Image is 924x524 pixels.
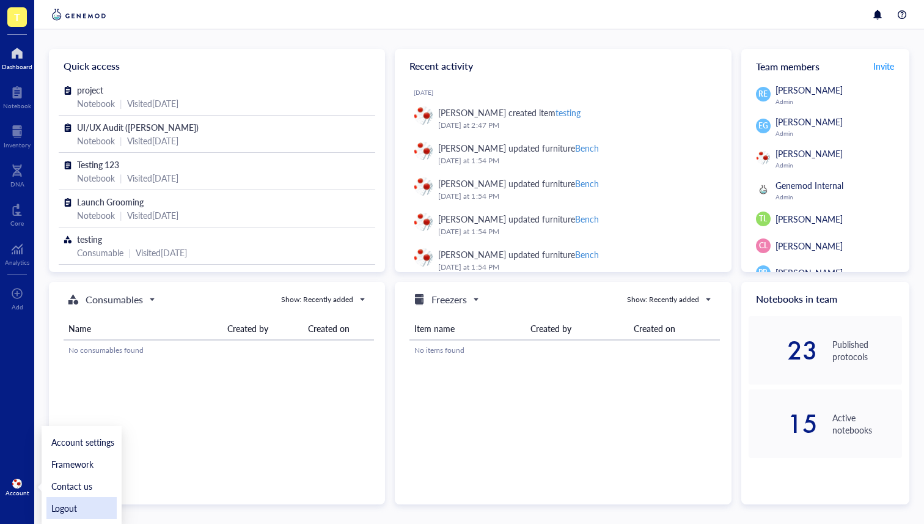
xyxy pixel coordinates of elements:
div: Notebooks in team [741,282,909,316]
div: No items found [414,345,715,356]
span: [PERSON_NAME] [776,116,843,128]
div: | [120,134,122,147]
img: 0d38a47e-085d-4ae2-a406-c371b58e94d9.jpeg [414,177,433,196]
div: testing [555,106,581,119]
span: Genemod Internal [776,179,843,191]
span: [PERSON_NAME] [776,267,843,279]
th: Created on [303,317,374,340]
h5: Freezers [431,292,467,307]
img: 0d38a47e-085d-4ae2-a406-c371b58e94d9.jpeg [757,151,770,164]
a: Account settings [46,431,117,453]
div: Notebook [77,208,115,222]
div: Bench [575,213,599,225]
span: PR [758,267,768,278]
div: Bench [575,142,599,154]
span: EG [758,120,768,131]
div: Active notebooks [832,411,902,436]
a: [PERSON_NAME] updated furnitureBench[DATE] at 1:54 PM [405,207,721,243]
a: Logout [46,497,117,519]
div: Recent activity [395,49,731,83]
div: Analytics [5,259,29,266]
span: [PERSON_NAME] [776,147,843,160]
div: [DATE] at 1:54 PM [438,155,711,167]
div: Admin [776,98,902,105]
div: [DATE] [414,89,721,96]
img: 0d38a47e-085d-4ae2-a406-c371b58e94d9.jpeg [12,479,22,489]
a: Inventory [4,122,31,149]
span: [PERSON_NAME] [776,84,843,96]
div: | [120,97,122,110]
th: Created on [629,317,720,340]
div: No consumables found [68,345,369,356]
span: [PERSON_NAME] `[DATE] [77,270,178,282]
a: Core [10,200,24,227]
span: project [77,84,103,96]
span: [PERSON_NAME] [776,213,843,225]
div: Add [12,303,23,311]
div: 15 [749,414,818,434]
span: T [14,9,20,24]
div: Published protocols [832,338,902,363]
div: | [128,246,131,259]
span: Launch Grooming [77,196,144,208]
a: Framework [46,453,117,475]
th: Created by [222,317,303,340]
button: Invite [873,56,895,76]
div: Admin [776,130,902,137]
span: testing [77,233,102,245]
div: | [120,208,122,222]
div: Dashboard [2,63,32,70]
img: 0d38a47e-085d-4ae2-a406-c371b58e94d9.jpeg [414,142,433,160]
div: [PERSON_NAME] updated furniture [438,212,598,226]
div: DNA [10,180,24,188]
a: [PERSON_NAME] updated furnitureBench[DATE] at 1:54 PM [405,243,721,278]
div: 23 [749,341,818,360]
a: Analytics [5,239,29,266]
div: Notebook [77,97,115,110]
img: 0d38a47e-085d-4ae2-a406-c371b58e94d9.jpeg [414,248,433,267]
div: | [120,171,122,185]
div: Admin [776,161,902,169]
h5: Consumables [86,292,143,307]
div: [PERSON_NAME] created item [438,106,580,119]
th: Name [64,317,222,340]
div: [DATE] at 1:54 PM [438,226,711,238]
a: [PERSON_NAME] created itemtesting[DATE] at 2:47 PM [405,101,721,136]
a: [PERSON_NAME] updated furnitureBench[DATE] at 1:54 PM [405,172,721,207]
div: Visited [DATE] [127,97,178,110]
div: Visited [DATE] [127,134,178,147]
span: UI/UX Audit ([PERSON_NAME]) [77,121,199,133]
span: [PERSON_NAME] [776,240,843,252]
div: Notebook [3,102,31,109]
div: [PERSON_NAME] updated furniture [438,177,598,190]
div: Notebook [77,134,115,147]
div: [DATE] at 1:54 PM [438,190,711,202]
th: Item name [409,317,526,340]
div: Consumable [77,246,123,259]
th: Created by [526,317,629,340]
img: genemod-logo [49,7,109,22]
div: Show: Recently added [627,294,699,305]
span: Testing 123 [77,158,119,171]
div: Admin [776,193,902,201]
div: Visited [DATE] [127,171,178,185]
div: Bench [575,248,599,260]
div: [DATE] at 2:47 PM [438,119,711,131]
img: 0d38a47e-085d-4ae2-a406-c371b58e94d9.jpeg [414,106,433,125]
div: Core [10,220,24,227]
div: Notebook [77,171,115,185]
div: Bench [575,177,599,190]
div: Visited [DATE] [127,208,178,222]
div: Account [5,489,29,496]
div: [PERSON_NAME] updated furniture [438,248,598,261]
div: Team members [741,49,909,83]
a: Dashboard [2,43,32,70]
span: TL [759,213,767,224]
img: 4bf2238b-a8f3-4481-b49a-d9340cf6e548.jpeg [757,183,770,196]
a: [PERSON_NAME] updated furnitureBench[DATE] at 1:54 PM [405,136,721,172]
a: DNA [10,161,24,188]
div: Quick access [49,49,385,83]
div: Inventory [4,141,31,149]
a: Notebook [3,83,31,109]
